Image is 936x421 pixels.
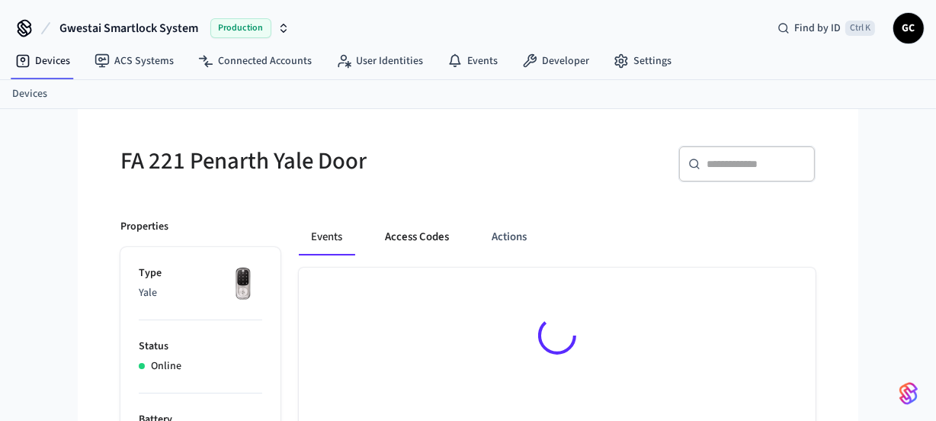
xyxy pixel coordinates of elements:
a: Connected Accounts [186,47,324,75]
a: Events [435,47,510,75]
a: User Identities [324,47,435,75]
h5: FA 221 Penarth Yale Door [120,146,459,177]
button: Access Codes [373,219,461,255]
span: Production [210,18,271,38]
a: ACS Systems [82,47,186,75]
span: Ctrl K [845,21,875,36]
span: GC [895,14,922,42]
span: Gwestai Smartlock System [59,19,198,37]
p: Type [139,265,262,281]
p: Online [151,358,181,374]
p: Properties [120,219,168,235]
a: Devices [12,86,47,102]
p: Status [139,339,262,355]
a: Settings [601,47,684,75]
img: Yale Assure Touchscreen Wifi Smart Lock, Satin Nickel, Front [224,265,262,304]
img: SeamLogoGradient.69752ec5.svg [899,381,918,406]
button: Events [299,219,354,255]
div: ant example [299,219,816,255]
p: Yale [139,285,262,301]
a: Devices [3,47,82,75]
span: Find by ID [794,21,841,36]
button: GC [893,13,924,43]
div: Find by IDCtrl K [765,14,887,42]
a: Developer [510,47,601,75]
button: Actions [479,219,539,255]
